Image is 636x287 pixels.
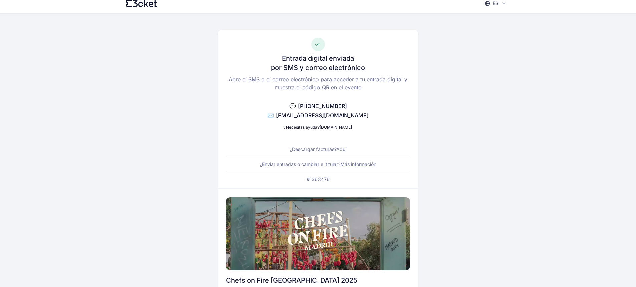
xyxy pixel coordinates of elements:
h3: por SMS y correo electrónico [271,63,365,73]
span: ✉️ [267,112,274,119]
p: #1363476 [307,176,330,183]
p: ¿Descargar facturas? [290,146,346,153]
span: [EMAIL_ADDRESS][DOMAIN_NAME] [276,112,369,119]
h3: Entrada digital enviada [282,54,354,63]
span: ¿Necesitas ayuda? [284,125,320,130]
a: [DOMAIN_NAME] [320,125,352,130]
a: Más información [340,161,376,167]
p: ¿Enviar entradas o cambiar el titular? [260,161,376,168]
span: [PHONE_NUMBER] [298,103,347,109]
div: Chefs on Fire [GEOGRAPHIC_DATA] 2025 [226,276,410,285]
span: 💬 [289,103,296,109]
a: Aquí [336,146,346,152]
p: Abre el SMS o el correo electrónico para acceder a tu entrada digital y muestra el código QR en e... [226,75,410,91]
